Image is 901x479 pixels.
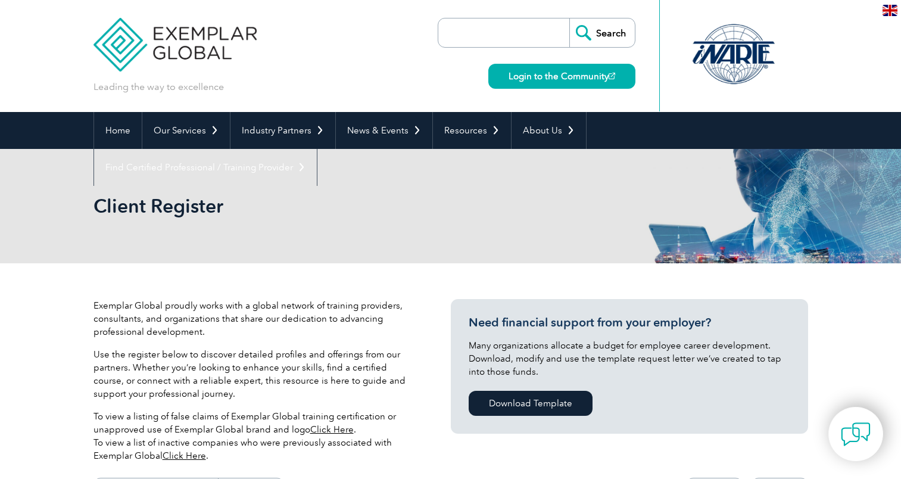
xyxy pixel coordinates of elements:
h2: Client Register [93,197,594,216]
p: Exemplar Global proudly works with a global network of training providers, consultants, and organ... [93,299,415,338]
input: Search [569,18,635,47]
img: open_square.png [609,73,615,79]
a: Resources [433,112,511,149]
a: News & Events [336,112,432,149]
a: Industry Partners [230,112,335,149]
img: en [883,5,897,16]
a: Home [94,112,142,149]
p: To view a listing of false claims of Exemplar Global training certification or unapproved use of ... [93,410,415,462]
a: Download Template [469,391,593,416]
a: Click Here [310,424,354,435]
a: About Us [512,112,586,149]
img: contact-chat.png [841,419,871,449]
a: Our Services [142,112,230,149]
h3: Need financial support from your employer? [469,315,790,330]
a: Login to the Community [488,64,635,89]
p: Leading the way to excellence [93,80,224,94]
a: Click Here [163,450,206,461]
p: Use the register below to discover detailed profiles and offerings from our partners. Whether you... [93,348,415,400]
p: Many organizations allocate a budget for employee career development. Download, modify and use th... [469,339,790,378]
a: Find Certified Professional / Training Provider [94,149,317,186]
